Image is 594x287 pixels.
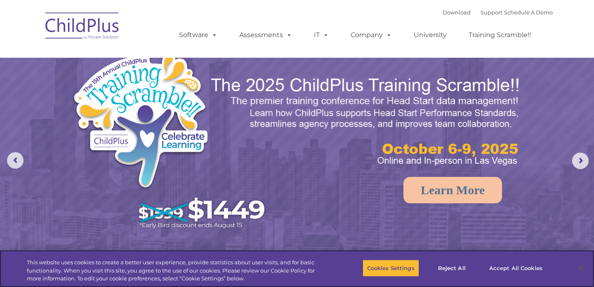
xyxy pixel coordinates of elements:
[403,177,502,203] a: Learn More
[115,88,150,94] span: Phone number
[41,7,124,48] img: ChildPlus by Procare Solutions
[443,9,553,16] font: |
[231,27,300,43] a: Assessments
[115,54,140,61] span: Last name
[481,9,502,16] a: Support
[171,27,226,43] a: Software
[443,9,471,16] a: Download
[363,259,419,277] button: Cookies Settings
[460,27,539,43] a: Training Scramble!!
[485,259,547,277] button: Accept All Cookies
[504,9,553,16] a: Schedule A Demo
[405,27,455,43] a: University
[306,27,337,43] a: IT
[572,259,590,277] button: Close
[27,259,327,283] div: This website uses cookies to create a better user experience, provide statistics about user visit...
[342,27,400,43] a: Company
[426,259,478,277] button: Reject All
